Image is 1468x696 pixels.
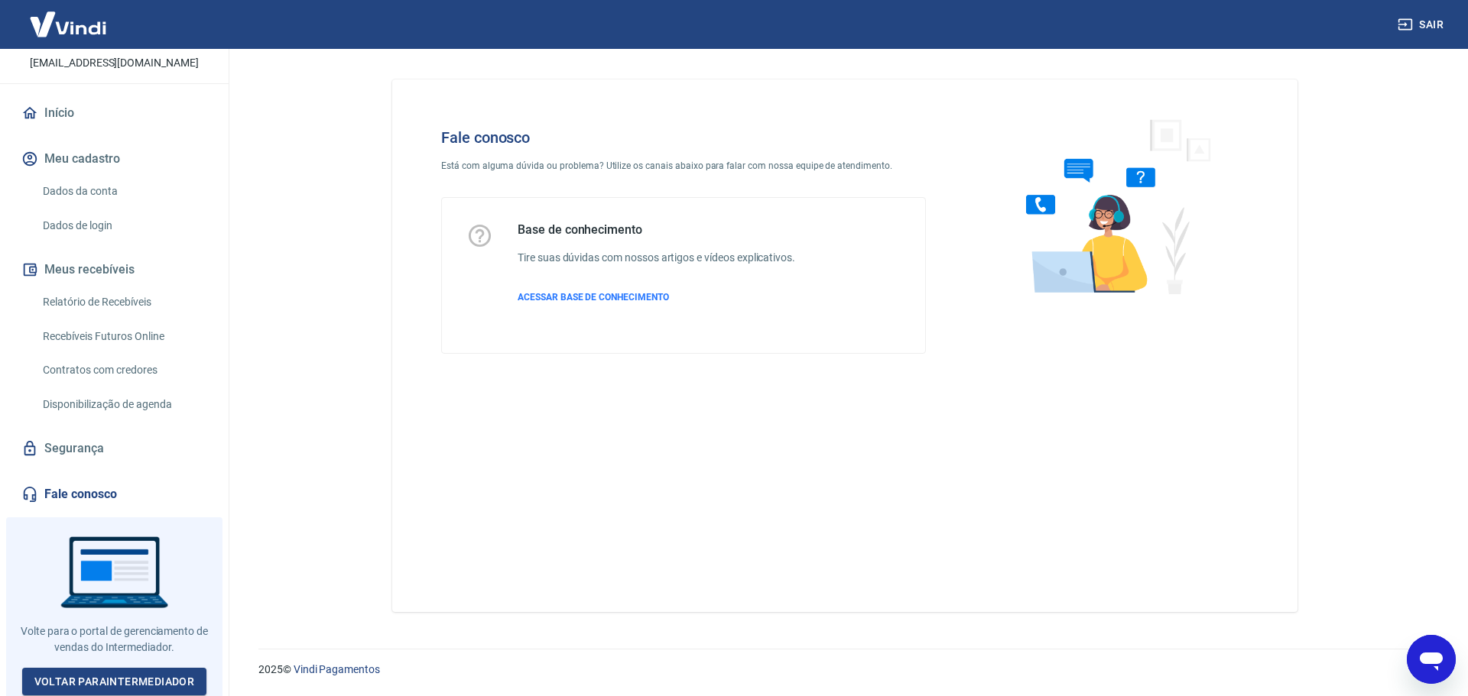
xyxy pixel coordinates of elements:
[37,389,210,420] a: Disponibilização de agenda
[1395,11,1450,39] button: Sair
[18,1,118,47] img: Vindi
[18,432,210,465] a: Segurança
[37,354,210,386] a: Contratos com credores
[518,222,795,238] h5: Base de conhecimento
[18,253,210,286] button: Meus recebíveis
[441,159,926,173] p: Está com alguma dúvida ou problema? Utilize os canais abaixo para falar com nossa equipe de atend...
[518,290,795,304] a: ACESSAR BASE DE CONHECIMENTO
[518,292,669,303] span: ACESSAR BASE DE CONHECIMENTO
[294,663,380,675] a: Vindi Pagamentos
[18,96,210,130] a: Início
[995,104,1228,308] img: Fale conosco
[37,210,210,241] a: Dados de login
[53,33,175,49] p: [PERSON_NAME]
[518,250,795,266] h6: Tire suas dúvidas com nossos artigos e vídeos explicativos.
[18,142,210,176] button: Meu cadastro
[258,662,1431,678] p: 2025 ©
[22,668,207,696] a: Voltar paraIntermediador
[18,477,210,511] a: Fale conosco
[37,176,210,207] a: Dados da conta
[1407,635,1456,684] iframe: Botão para abrir a janela de mensagens, conversa em andamento
[30,55,199,71] p: [EMAIL_ADDRESS][DOMAIN_NAME]
[37,321,210,352] a: Recebíveis Futuros Online
[441,128,926,147] h4: Fale conosco
[37,286,210,318] a: Relatório de Recebíveis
